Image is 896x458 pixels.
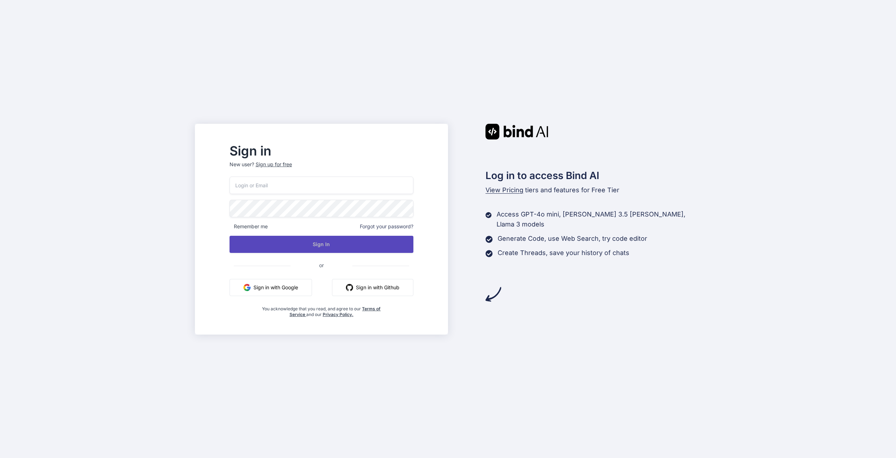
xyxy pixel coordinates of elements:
span: Forgot your password? [360,223,413,230]
img: google [243,284,251,291]
a: Privacy Policy. [323,312,353,317]
p: Create Threads, save your history of chats [498,248,629,258]
a: Terms of Service [290,306,381,317]
p: Generate Code, use Web Search, try code editor [498,234,647,244]
div: Sign up for free [256,161,292,168]
h2: Sign in [230,145,413,157]
span: or [291,256,352,274]
button: Sign in with Google [230,279,312,296]
button: Sign In [230,236,413,253]
p: New user? [230,161,413,177]
h2: Log in to access Bind AI [485,168,701,183]
p: tiers and features for Free Tier [485,185,701,195]
p: Access GPT-4o mini, [PERSON_NAME] 3.5 [PERSON_NAME], Llama 3 models [497,209,701,229]
img: github [346,284,353,291]
div: You acknowledge that you read, and agree to our and our [260,302,383,317]
img: arrow [485,286,501,302]
span: Remember me [230,223,268,230]
button: Sign in with Github [332,279,413,296]
input: Login or Email [230,177,413,194]
span: View Pricing [485,186,523,194]
img: Bind AI logo [485,124,548,139]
